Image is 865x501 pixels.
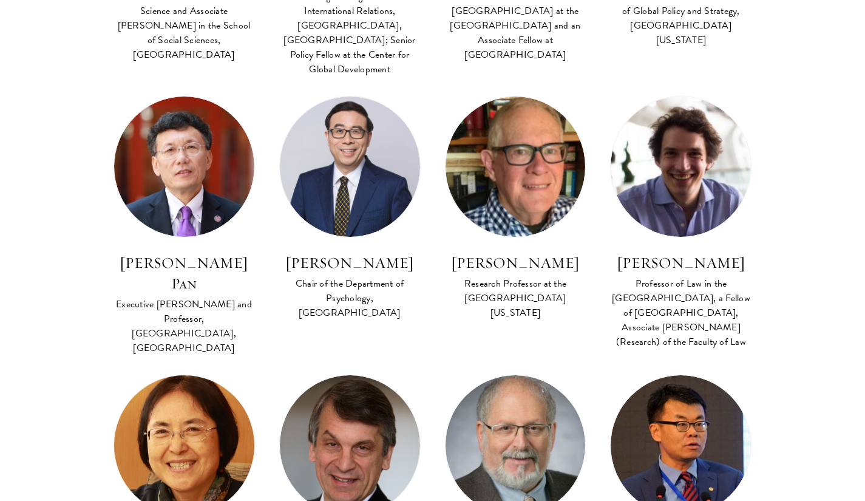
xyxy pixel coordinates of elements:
h3: [PERSON_NAME] [279,253,421,273]
a: [PERSON_NAME] Pan Executive [PERSON_NAME] and Professor, [GEOGRAPHIC_DATA], [GEOGRAPHIC_DATA] [114,96,255,357]
h3: [PERSON_NAME] Pan [114,253,255,294]
div: Professor of Law in the [GEOGRAPHIC_DATA], a Fellow of [GEOGRAPHIC_DATA], Associate [PERSON_NAME]... [610,276,751,349]
div: Research Professor at the [GEOGRAPHIC_DATA][US_STATE] [445,276,586,320]
div: Executive [PERSON_NAME] and Professor, [GEOGRAPHIC_DATA], [GEOGRAPHIC_DATA] [114,297,255,355]
h3: [PERSON_NAME] [610,253,751,273]
h3: [PERSON_NAME] [445,253,586,273]
a: [PERSON_NAME] Professor of Law in the [GEOGRAPHIC_DATA], a Fellow of [GEOGRAPHIC_DATA], Associate... [610,96,751,351]
div: Chair of the Department of Psychology, [GEOGRAPHIC_DATA] [279,276,421,320]
a: [PERSON_NAME] Research Professor at the [GEOGRAPHIC_DATA][US_STATE] [445,96,586,322]
a: [PERSON_NAME] Chair of the Department of Psychology, [GEOGRAPHIC_DATA] [279,96,421,322]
